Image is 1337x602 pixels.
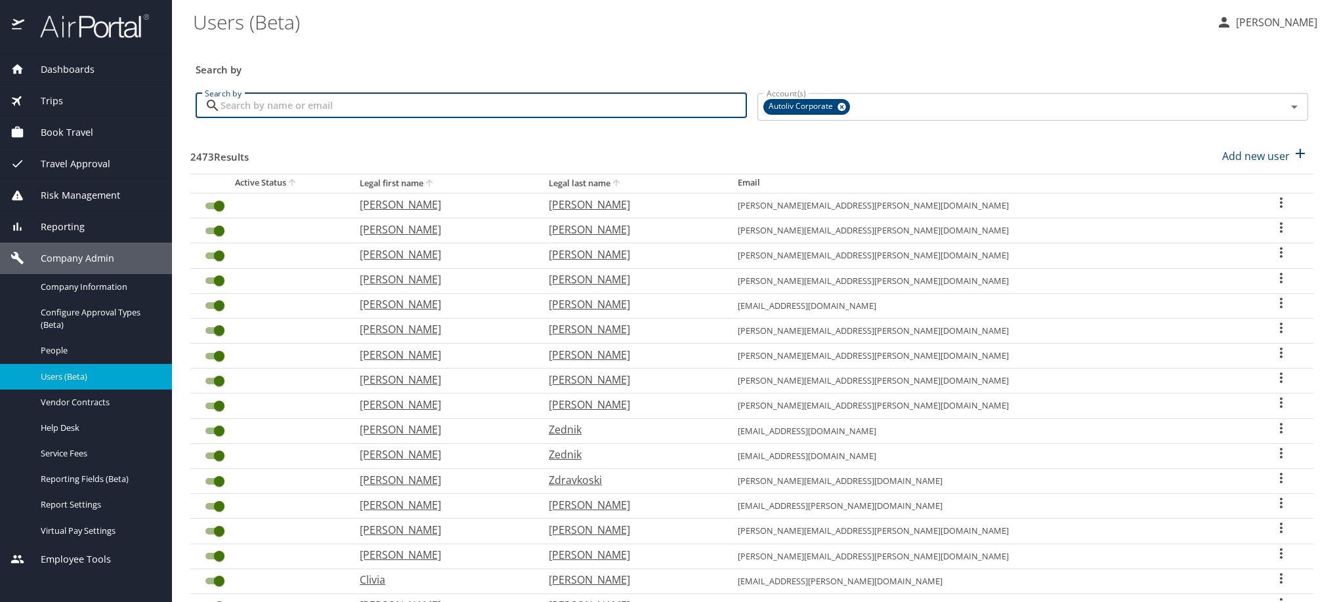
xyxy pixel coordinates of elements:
td: [PERSON_NAME][EMAIL_ADDRESS][PERSON_NAME][DOMAIN_NAME] [727,344,1249,369]
p: [PERSON_NAME] [360,547,522,563]
p: [PERSON_NAME] [1232,14,1317,30]
span: Autoliv Corporate [763,100,841,113]
span: Company Admin [24,251,114,266]
p: [PERSON_NAME] [549,572,711,588]
span: Help Desk [41,422,156,434]
td: [EMAIL_ADDRESS][DOMAIN_NAME] [727,418,1249,443]
th: Legal first name [349,174,538,193]
th: Email [727,174,1249,193]
p: [PERSON_NAME] [549,397,711,412]
button: sort [286,177,299,190]
p: [PERSON_NAME] [360,372,522,388]
span: Employee Tools [24,552,111,567]
span: Service Fees [41,447,156,460]
span: Book Travel [24,125,93,140]
h3: Search by [196,54,1308,77]
td: [EMAIL_ADDRESS][DOMAIN_NAME] [727,293,1249,318]
td: [EMAIL_ADDRESS][PERSON_NAME][DOMAIN_NAME] [727,569,1249,593]
p: [PERSON_NAME] [549,547,711,563]
span: Users (Beta) [41,371,156,383]
p: [PERSON_NAME] [549,197,711,212]
p: [PERSON_NAME] [360,447,522,462]
p: [PERSON_NAME] [549,247,711,262]
span: Configure Approval Types (Beta) [41,306,156,331]
p: [PERSON_NAME] [360,222,522,237]
td: [PERSON_NAME][EMAIL_ADDRESS][DOMAIN_NAME] [727,469,1249,494]
td: [PERSON_NAME][EMAIL_ADDRESS][PERSON_NAME][DOMAIN_NAME] [727,393,1249,418]
p: [PERSON_NAME] [549,497,711,513]
div: Autoliv Corporate [763,99,850,115]
p: [PERSON_NAME] [549,296,711,312]
img: icon-airportal.png [12,13,26,39]
span: Dashboards [24,62,95,77]
p: [PERSON_NAME] [549,271,711,287]
h3: 2473 Results [190,142,249,165]
th: Legal last name [538,174,727,193]
td: [EMAIL_ADDRESS][DOMAIN_NAME] [727,443,1249,468]
span: Report Settings [41,498,156,511]
p: [PERSON_NAME] [549,222,711,237]
span: Trips [24,94,63,108]
p: [PERSON_NAME] [360,397,522,412]
span: Travel Approval [24,157,110,171]
span: Virtual Pay Settings [41,525,156,537]
span: Reporting [24,220,85,234]
h1: Users (Beta) [193,1,1206,42]
span: Risk Management [24,188,120,203]
p: [PERSON_NAME] [549,321,711,337]
button: [PERSON_NAME] [1211,10,1323,34]
td: [PERSON_NAME][EMAIL_ADDRESS][PERSON_NAME][DOMAIN_NAME] [727,218,1249,243]
button: Add new user [1217,142,1313,171]
p: [PERSON_NAME] [360,197,522,212]
p: [PERSON_NAME] [360,422,522,437]
td: [PERSON_NAME][EMAIL_ADDRESS][PERSON_NAME][DOMAIN_NAME] [727,544,1249,569]
td: [PERSON_NAME][EMAIL_ADDRESS][PERSON_NAME][DOMAIN_NAME] [727,519,1249,544]
img: airportal-logo.png [26,13,149,39]
p: Zednik [549,422,711,437]
p: [PERSON_NAME] [549,522,711,538]
span: People [41,344,156,357]
p: [PERSON_NAME] [360,347,522,363]
td: [PERSON_NAME][EMAIL_ADDRESS][PERSON_NAME][DOMAIN_NAME] [727,318,1249,343]
p: [PERSON_NAME] [549,347,711,363]
p: [PERSON_NAME] [360,522,522,538]
span: Company Information [41,281,156,293]
p: [PERSON_NAME] [360,321,522,337]
td: [PERSON_NAME][EMAIL_ADDRESS][PERSON_NAME][DOMAIN_NAME] [727,268,1249,293]
p: [PERSON_NAME] [360,247,522,262]
p: Zdravkoski [549,472,711,488]
p: [PERSON_NAME] [549,372,711,388]
p: Add new user [1222,148,1290,164]
td: [PERSON_NAME][EMAIL_ADDRESS][PERSON_NAME][DOMAIN_NAME] [727,243,1249,268]
td: [PERSON_NAME][EMAIL_ADDRESS][PERSON_NAME][DOMAIN_NAME] [727,193,1249,218]
button: Open [1285,98,1304,116]
td: [EMAIL_ADDRESS][PERSON_NAME][DOMAIN_NAME] [727,494,1249,519]
button: sort [610,178,624,190]
p: Zednik [549,447,711,462]
th: Active Status [190,174,349,193]
button: sort [423,178,436,190]
p: [PERSON_NAME] [360,296,522,312]
p: [PERSON_NAME] [360,472,522,488]
span: Vendor Contracts [41,396,156,409]
p: [PERSON_NAME] [360,497,522,513]
td: [PERSON_NAME][EMAIL_ADDRESS][PERSON_NAME][DOMAIN_NAME] [727,369,1249,393]
p: Clivia [360,572,522,588]
input: Search by name or email [221,93,747,118]
span: Reporting Fields (Beta) [41,473,156,485]
p: [PERSON_NAME] [360,271,522,287]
